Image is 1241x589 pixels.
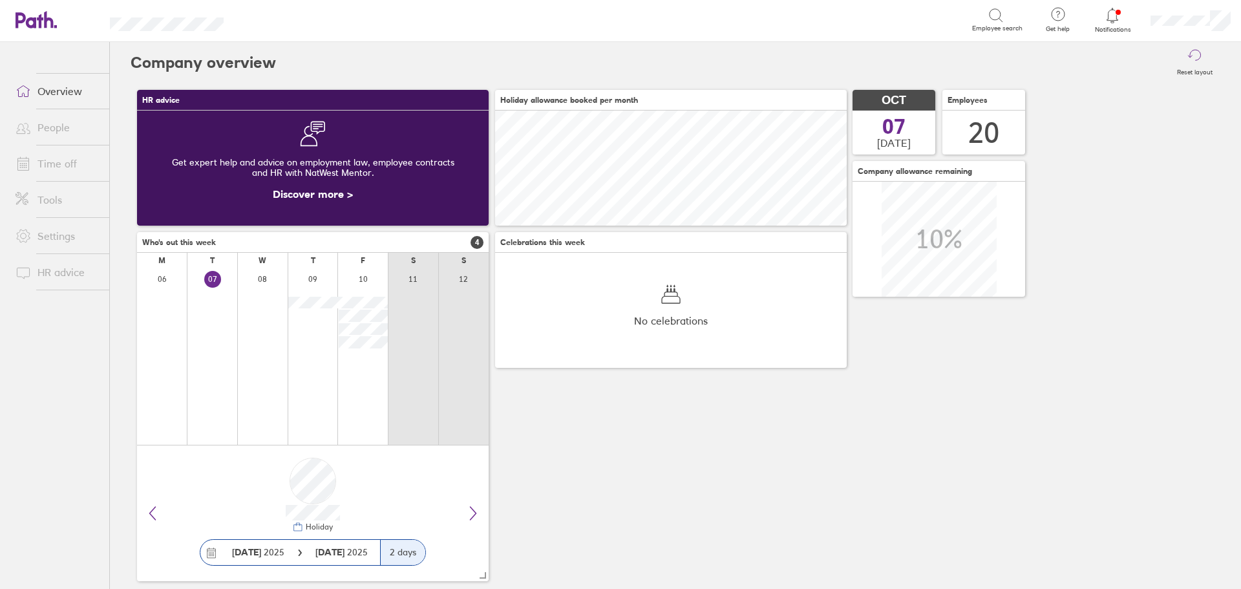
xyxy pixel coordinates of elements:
[877,137,911,149] span: [DATE]
[461,256,466,265] div: S
[411,256,416,265] div: S
[882,94,906,107] span: OCT
[948,96,988,105] span: Employees
[5,78,109,104] a: Overview
[259,256,266,265] div: W
[5,223,109,249] a: Settings
[259,14,292,25] div: Search
[5,259,109,285] a: HR advice
[1092,6,1134,34] a: Notifications
[232,547,284,557] span: 2025
[380,540,425,565] div: 2 days
[5,114,109,140] a: People
[972,25,1023,32] span: Employee search
[1169,42,1220,83] button: Reset layout
[303,522,333,531] div: Holiday
[315,546,347,558] strong: [DATE]
[147,147,478,188] div: Get expert help and advice on employment law, employee contracts and HR with NatWest Mentor.
[232,546,261,558] strong: [DATE]
[882,116,906,137] span: 07
[273,187,353,200] a: Discover more >
[158,256,165,265] div: M
[5,151,109,177] a: Time off
[1037,25,1079,33] span: Get help
[131,42,276,83] h2: Company overview
[634,315,708,327] span: No celebrations
[858,167,972,176] span: Company allowance remaining
[1169,65,1220,76] label: Reset layout
[1092,26,1134,34] span: Notifications
[500,238,585,247] span: Celebrations this week
[210,256,215,265] div: T
[315,547,368,557] span: 2025
[471,236,483,249] span: 4
[968,116,999,149] div: 20
[5,187,109,213] a: Tools
[500,96,638,105] span: Holiday allowance booked per month
[142,96,180,105] span: HR advice
[311,256,315,265] div: T
[361,256,365,265] div: F
[142,238,216,247] span: Who's out this week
